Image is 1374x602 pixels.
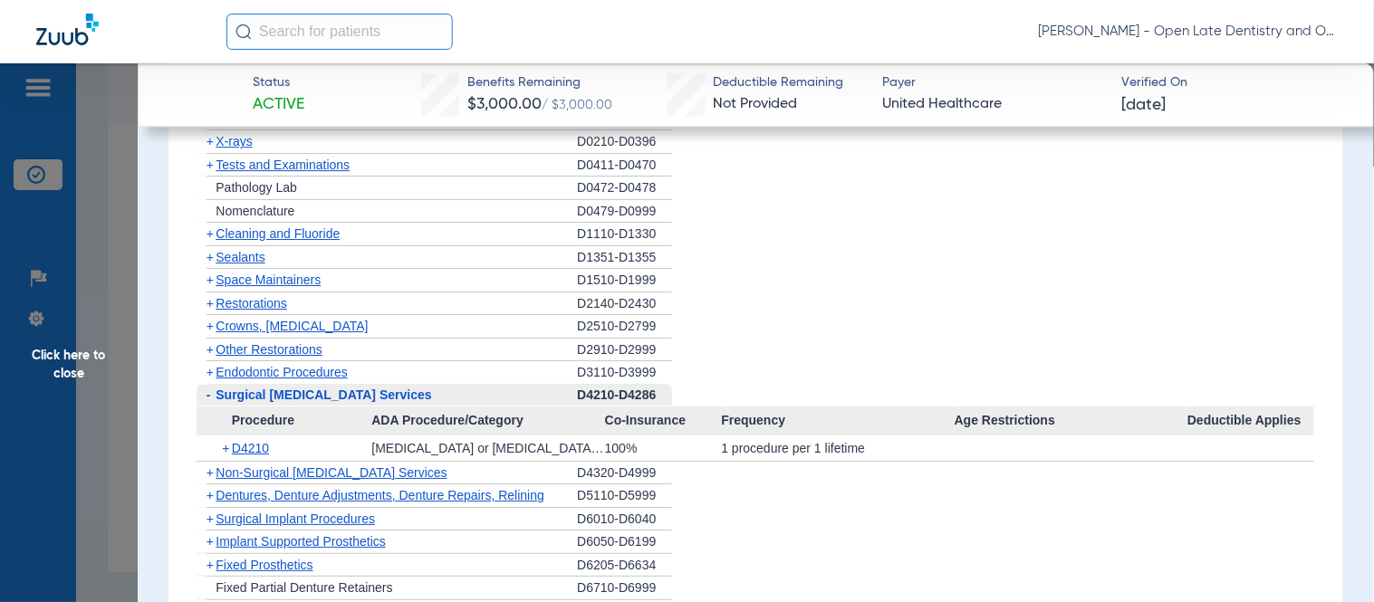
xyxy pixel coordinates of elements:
span: Nomenclature [216,204,294,218]
span: United Healthcare [883,93,1106,116]
span: / $3,000.00 [542,99,612,111]
span: Deductible Remaining [714,73,844,92]
span: - [207,387,211,402]
span: + [207,296,214,311]
div: D6710-D6999 [577,577,672,600]
div: [MEDICAL_DATA] or [MEDICAL_DATA] - four or more contiguous teeth or tooth bounded spaces per quad... [371,435,604,461]
span: + [207,272,214,287]
span: + [222,435,232,461]
span: Fixed Partial Denture Retainers [216,580,392,595]
span: Surgical [MEDICAL_DATA] Services [216,387,431,402]
div: D5110-D5999 [577,484,672,508]
span: + [207,342,214,357]
span: D4210 [232,441,269,455]
span: [PERSON_NAME] - Open Late Dentistry and Orthodontics [1039,23,1338,41]
span: Co-Insurance [605,406,722,435]
div: D4210-D4286 [577,384,672,407]
span: Pathology Lab [216,180,297,195]
span: Space Maintainers [216,272,321,287]
span: + [207,488,214,502]
div: D0411-D0470 [577,154,672,177]
span: Non-Surgical [MEDICAL_DATA] Services [216,465,447,480]
span: Fixed Prosthetics [216,558,312,572]
span: Crowns, [MEDICAL_DATA] [216,319,368,333]
div: D6050-D6199 [577,530,672,554]
span: Age Restrictions [955,406,1187,435]
span: + [207,558,214,572]
span: Active [253,93,304,116]
span: Frequency [722,406,955,435]
div: D6010-D6040 [577,508,672,531]
div: D2140-D2430 [577,292,672,316]
div: D0479-D0999 [577,200,672,224]
div: D1110-D1330 [577,223,672,246]
span: Other Restorations [216,342,322,357]
div: D1351-D1355 [577,246,672,270]
span: + [207,534,214,549]
span: Deductible Applies [1187,406,1314,435]
span: Tests and Examinations [216,158,350,172]
span: Cleaning and Fluoride [216,226,340,241]
div: D3110-D3999 [577,361,672,384]
span: + [207,134,214,148]
span: Payer [883,73,1106,92]
img: Search Icon [235,24,252,40]
div: D2910-D2999 [577,339,672,362]
span: Implant Supported Prosthetics [216,534,386,549]
input: Search for patients [226,14,453,50]
div: D0210-D0396 [577,130,672,154]
span: + [207,319,214,333]
span: X-rays [216,134,252,148]
span: + [207,511,214,526]
div: 100% [605,435,722,461]
span: Sealants [216,250,264,264]
span: Endodontic Procedures [216,365,348,379]
span: Not Provided [714,97,798,111]
span: Status [253,73,304,92]
span: $3,000.00 [467,96,542,112]
div: D2510-D2799 [577,315,672,339]
span: Surgical Implant Procedures [216,511,375,526]
span: Benefits Remaining [467,73,612,92]
img: Zuub Logo [36,14,99,45]
span: Procedure [197,406,371,435]
span: ADA Procedure/Category [371,406,604,435]
span: + [207,465,214,480]
div: D0472-D0478 [577,177,672,200]
div: D1510-D1999 [577,269,672,292]
span: + [207,226,214,241]
span: Verified On [1121,73,1344,92]
span: Restorations [216,296,287,311]
div: 1 procedure per 1 lifetime [722,435,955,461]
span: + [207,158,214,172]
span: Dentures, Denture Adjustments, Denture Repairs, Relining [216,488,544,502]
span: + [207,365,214,379]
iframe: Chat Widget [1283,515,1374,602]
span: + [207,250,214,264]
div: D6205-D6634 [577,554,672,578]
div: D4320-D4999 [577,462,672,485]
span: [DATE] [1121,94,1166,117]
